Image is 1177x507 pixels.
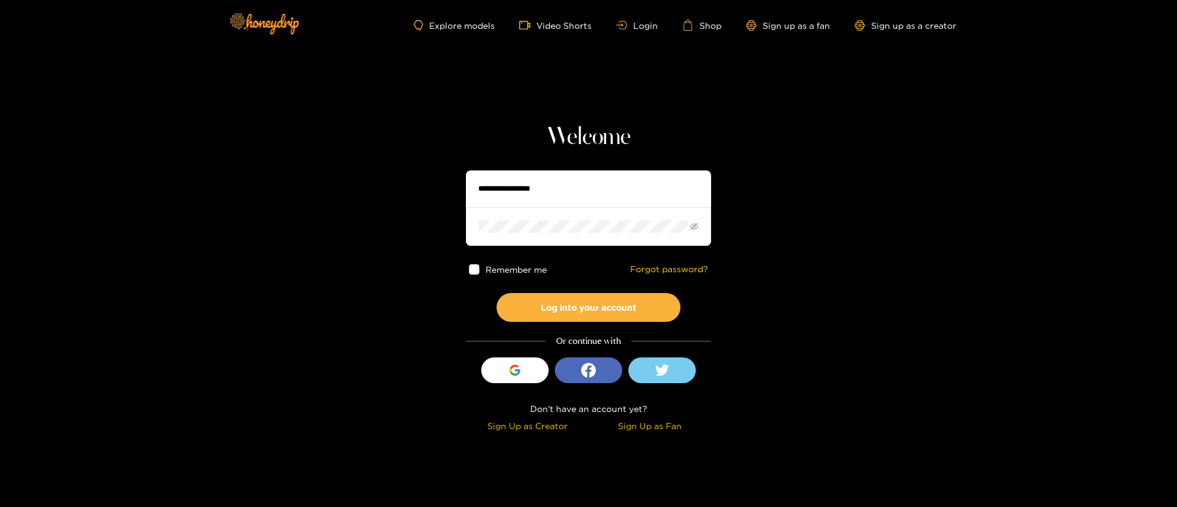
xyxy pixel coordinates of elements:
[682,20,722,31] a: Shop
[616,21,658,30] a: Login
[746,20,830,31] a: Sign up as a fan
[519,20,592,31] a: Video Shorts
[497,293,680,322] button: Log into your account
[466,123,711,152] h1: Welcome
[466,334,711,348] div: Or continue with
[469,419,585,433] div: Sign Up as Creator
[486,265,547,274] span: Remember me
[466,402,711,416] div: Don't have an account yet?
[414,20,495,31] a: Explore models
[690,223,698,231] span: eye-invisible
[519,20,536,31] span: video-camera
[592,419,708,433] div: Sign Up as Fan
[855,20,956,31] a: Sign up as a creator
[630,264,708,275] a: Forgot password?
